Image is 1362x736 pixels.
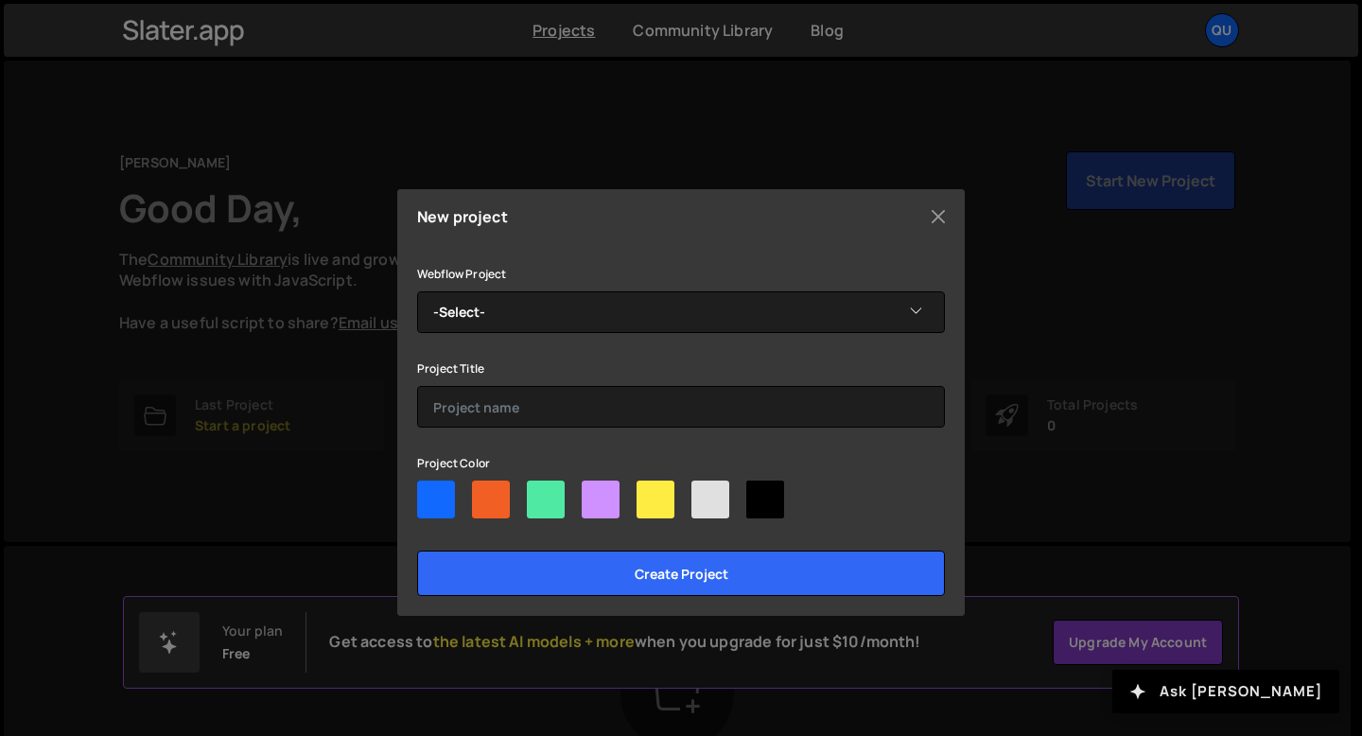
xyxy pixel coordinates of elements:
label: Project Color [417,454,490,473]
label: Project Title [417,359,484,378]
button: Close [924,202,952,231]
button: Ask [PERSON_NAME] [1112,670,1339,713]
label: Webflow Project [417,265,506,284]
h5: New project [417,209,508,224]
input: Create project [417,551,945,596]
input: Project name [417,386,945,428]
